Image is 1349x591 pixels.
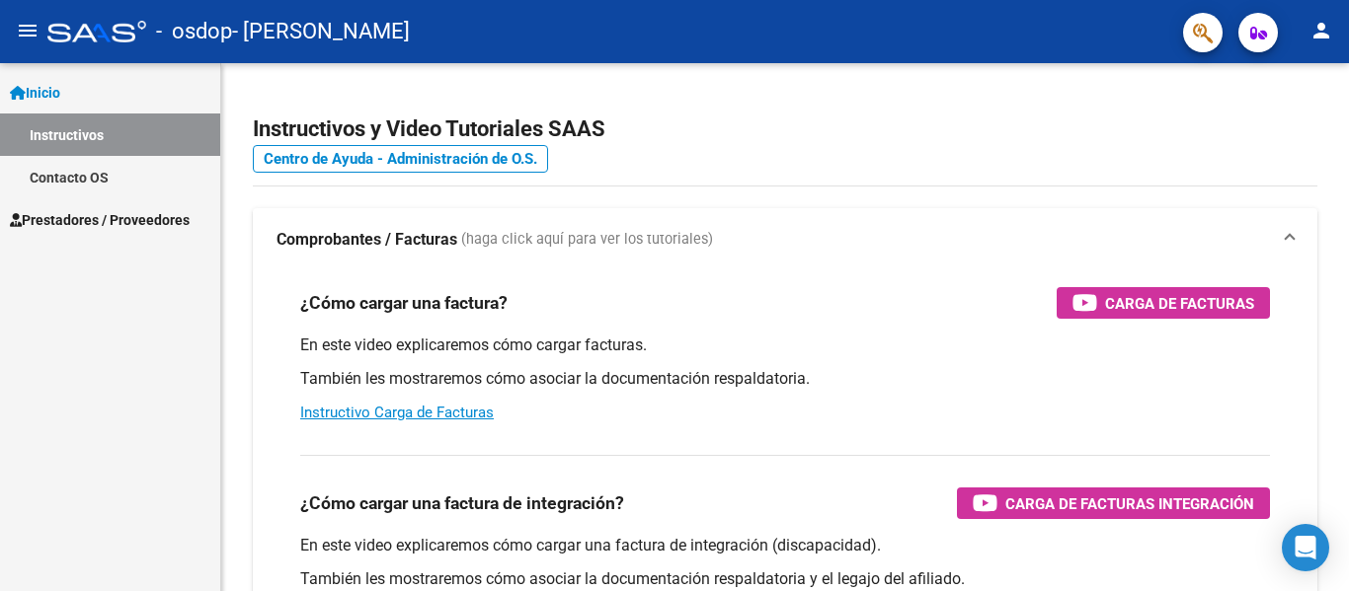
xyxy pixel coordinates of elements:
[300,404,494,421] a: Instructivo Carga de Facturas
[1057,287,1270,319] button: Carga de Facturas
[1282,524,1329,571] div: Open Intercom Messenger
[300,289,508,317] h3: ¿Cómo cargar una factura?
[277,229,457,251] strong: Comprobantes / Facturas
[253,145,548,173] a: Centro de Ayuda - Administración de O.S.
[1105,291,1254,316] span: Carga de Facturas
[300,535,1270,556] p: En este video explicaremos cómo cargar una factura de integración (discapacidad).
[300,334,1270,356] p: En este video explicaremos cómo cargar facturas.
[1005,491,1254,516] span: Carga de Facturas Integración
[300,489,624,517] h3: ¿Cómo cargar una factura de integración?
[1309,19,1333,42] mat-icon: person
[10,82,60,104] span: Inicio
[300,368,1270,390] p: También les mostraremos cómo asociar la documentación respaldatoria.
[461,229,713,251] span: (haga click aquí para ver los tutoriales)
[156,10,232,53] span: - osdop
[253,111,1317,148] h2: Instructivos y Video Tutoriales SAAS
[16,19,40,42] mat-icon: menu
[300,568,1270,590] p: También les mostraremos cómo asociar la documentación respaldatoria y el legajo del afiliado.
[957,487,1270,519] button: Carga de Facturas Integración
[10,209,190,231] span: Prestadores / Proveedores
[253,208,1317,271] mat-expansion-panel-header: Comprobantes / Facturas (haga click aquí para ver los tutoriales)
[232,10,410,53] span: - [PERSON_NAME]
